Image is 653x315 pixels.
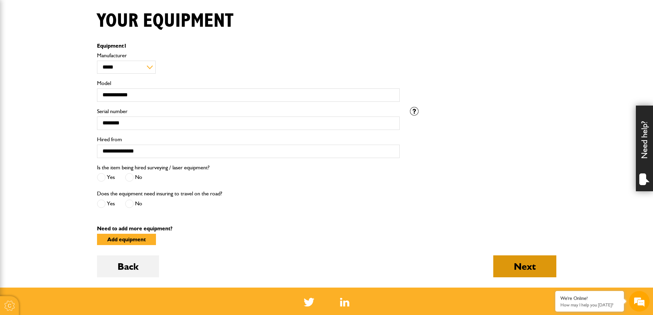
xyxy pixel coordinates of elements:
[493,255,556,277] button: Next
[9,124,125,205] textarea: Type your message and hit 'Enter'
[12,38,29,48] img: d_20077148190_company_1631870298795_20077148190
[97,165,209,170] label: Is the item being hired surveying / laser equipment?
[340,298,349,306] a: LinkedIn
[97,173,115,182] label: Yes
[125,173,142,182] label: No
[93,211,124,220] em: Start Chat
[97,226,556,231] p: Need to add more equipment?
[124,43,127,49] span: 1
[125,199,142,208] label: No
[97,43,400,49] p: Equipment
[560,302,619,307] p: How may I help you today?
[97,199,115,208] label: Yes
[97,137,400,142] label: Hired from
[97,81,400,86] label: Model
[97,10,233,33] h1: Your equipment
[97,234,156,245] button: Add equipment
[304,298,314,306] img: Twitter
[112,3,129,20] div: Minimize live chat window
[9,63,125,78] input: Enter your last name
[97,255,159,277] button: Back
[340,298,349,306] img: Linked In
[36,38,115,47] div: Chat with us now
[97,109,400,114] label: Serial number
[97,53,400,58] label: Manufacturer
[636,106,653,191] div: Need help?
[97,191,222,196] label: Does the equipment need insuring to travel on the road?
[9,104,125,119] input: Enter your phone number
[9,84,125,99] input: Enter your email address
[560,295,619,301] div: We're Online!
